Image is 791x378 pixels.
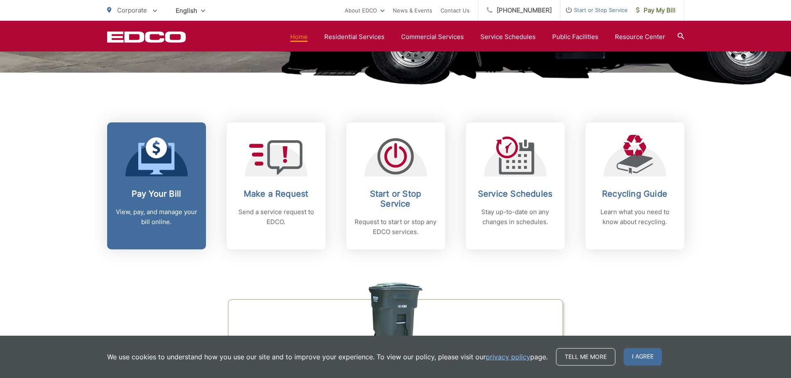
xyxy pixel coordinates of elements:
span: Pay My Bill [636,5,676,15]
p: Send a service request to EDCO. [235,207,317,227]
p: View, pay, and manage your bill online. [115,207,198,227]
a: Contact Us [441,5,470,15]
a: EDCD logo. Return to the homepage. [107,31,186,43]
h2: Start or Stop Service [355,189,437,209]
a: Recycling Guide Learn what you need to know about recycling. [585,122,684,249]
span: I agree [624,348,662,366]
a: Residential Services [324,32,384,42]
h2: Make a Request [235,189,317,199]
a: Home [290,32,308,42]
a: Public Facilities [552,32,598,42]
a: privacy policy [486,352,530,362]
p: Stay up-to-date on any changes in schedules. [474,207,556,227]
a: Tell me more [556,348,615,366]
a: Make a Request Send a service request to EDCO. [227,122,326,249]
a: Service Schedules Stay up-to-date on any changes in schedules. [466,122,565,249]
a: About EDCO [345,5,384,15]
a: Service Schedules [480,32,536,42]
span: Corporate [117,6,147,14]
h2: Recycling Guide [594,189,676,199]
a: Resource Center [615,32,665,42]
h2: Service Schedules [474,189,556,199]
span: English [169,3,211,18]
a: News & Events [393,5,432,15]
h2: Pay Your Bill [115,189,198,199]
p: Learn what you need to know about recycling. [594,207,676,227]
p: We use cookies to understand how you use our site and to improve your experience. To view our pol... [107,352,548,362]
a: Commercial Services [401,32,464,42]
a: Pay Your Bill View, pay, and manage your bill online. [107,122,206,249]
p: Request to start or stop any EDCO services. [355,217,437,237]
